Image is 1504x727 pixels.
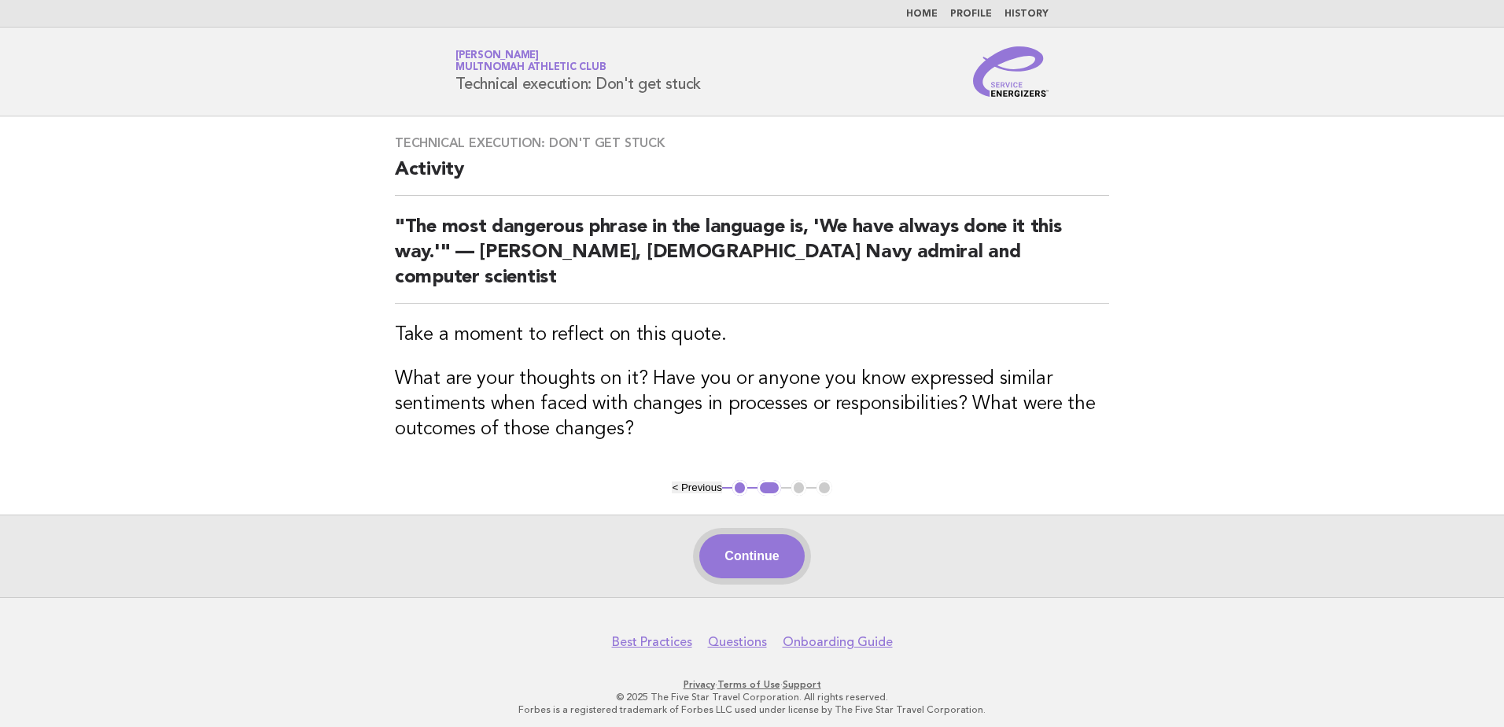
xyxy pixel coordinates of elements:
[395,367,1109,442] h3: What are your thoughts on it? Have you or anyone you know expressed similar sentiments when faced...
[612,634,692,650] a: Best Practices
[395,135,1109,151] h3: Technical execution: Don't get stuck
[973,46,1049,97] img: Service Energizers
[455,50,606,72] a: [PERSON_NAME]Multnomah Athletic Club
[732,480,748,496] button: 1
[758,480,780,496] button: 2
[395,157,1109,196] h2: Activity
[783,679,821,690] a: Support
[395,323,1109,348] h3: Take a moment to reflect on this quote.
[395,215,1109,304] h2: "The most dangerous phrase in the language is, 'We have always done it this way.'" — [PERSON_NAME...
[271,691,1233,703] p: © 2025 The Five Star Travel Corporation. All rights reserved.
[950,9,992,19] a: Profile
[783,634,893,650] a: Onboarding Guide
[271,678,1233,691] p: · ·
[1005,9,1049,19] a: History
[455,63,606,73] span: Multnomah Athletic Club
[699,534,804,578] button: Continue
[717,679,780,690] a: Terms of Use
[906,9,938,19] a: Home
[455,51,701,92] h1: Technical execution: Don't get stuck
[684,679,715,690] a: Privacy
[708,634,767,650] a: Questions
[271,703,1233,716] p: Forbes is a registered trademark of Forbes LLC used under license by The Five Star Travel Corpora...
[672,482,721,493] button: < Previous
